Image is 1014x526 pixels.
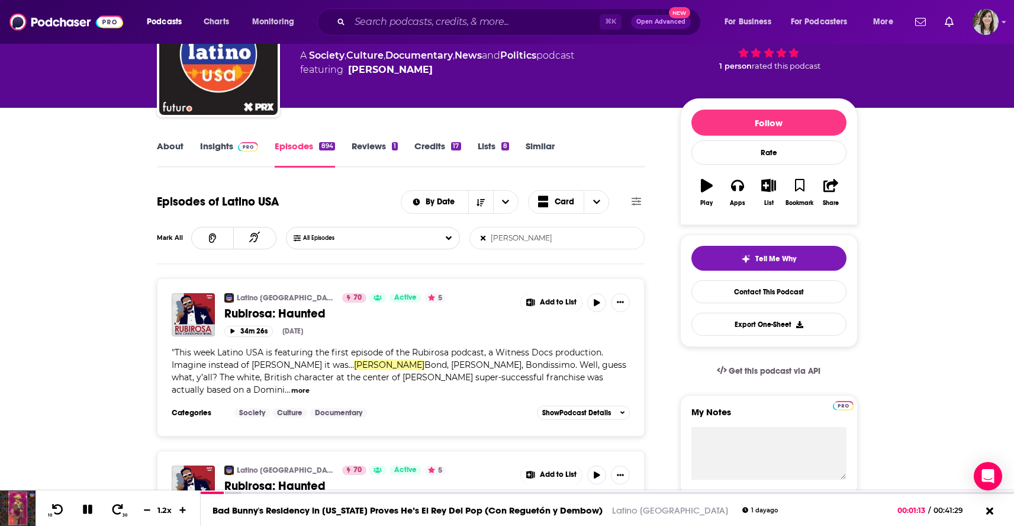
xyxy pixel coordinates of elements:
[910,12,931,32] a: Show notifications dropdown
[542,409,611,417] span: Show Podcast Details
[329,8,712,36] div: Search podcasts, credits, & more...
[700,200,713,207] div: Play
[791,14,848,30] span: For Podcasters
[237,293,334,303] a: Latino [GEOGRAPHIC_DATA]
[823,200,839,207] div: Share
[716,12,786,31] button: open menu
[600,14,622,30] span: ⌘ K
[157,140,184,168] a: About
[742,507,778,514] div: 1 day ago
[342,293,366,303] a: 70
[224,306,512,321] a: Rubirosa: Haunted
[252,14,294,30] span: Monitoring
[729,366,820,376] span: Get this podcast via API
[300,49,574,77] div: A podcast
[540,470,577,479] span: Add to List
[741,254,751,264] img: tell me why sparkle
[350,12,600,31] input: Search podcasts, credits, & more...
[636,19,685,25] span: Open Advanced
[691,171,722,214] button: Play
[897,506,928,515] span: 00:01:13
[784,171,815,214] button: Bookmark
[46,503,68,518] button: 10
[213,505,603,516] a: Bad Bunny's Residency in [US_STATE] Proves He’s El Rey Del Pop (Con Reguetón y Dembow)
[478,140,509,168] a: Lists8
[783,12,865,31] button: open menu
[107,503,130,518] button: 30
[730,200,745,207] div: Apps
[286,227,460,249] button: Choose List Listened
[691,140,846,165] div: Rate
[401,198,468,206] button: open menu
[234,408,270,418] a: Society
[157,194,279,209] h1: Episodes of Latino USA
[468,191,493,213] button: Sort Direction
[244,12,310,31] button: open menu
[414,140,461,168] a: Credits17
[345,50,346,61] span: ,
[200,140,259,168] a: InsightsPodchaser Pro
[172,293,215,336] img: Rubirosa: Haunted
[353,464,362,476] span: 70
[540,298,577,307] span: Add to List
[392,142,398,150] div: 1
[147,14,182,30] span: Podcasts
[348,63,433,77] a: Maria Hinojosa
[9,11,123,33] img: Podchaser - Follow, Share and Rate Podcasts
[719,62,752,70] span: 1 person
[611,293,630,312] button: Show More Button
[275,140,334,168] a: Episodes894
[974,462,1002,490] div: Open Intercom Messenger
[354,360,424,370] span: [PERSON_NAME]
[424,293,446,303] button: 5
[224,326,273,337] button: 34m 26s
[725,14,771,30] span: For Business
[204,14,229,30] span: Charts
[755,254,796,264] span: Tell Me Why
[272,408,307,418] a: Culture
[451,142,461,150] div: 17
[310,408,367,418] a: Documentary
[172,408,225,418] h3: Categories
[282,327,303,335] div: [DATE]
[384,50,385,61] span: ,
[707,357,830,386] a: Get this podcast via API
[873,14,893,30] span: More
[940,12,958,32] a: Show notifications dropdown
[537,406,630,420] button: ShowPodcast Details
[346,50,384,61] a: Culture
[394,464,417,476] span: Active
[224,479,512,493] a: Rubirosa: Haunted
[455,50,482,61] a: News
[528,190,610,214] button: Choose View
[172,466,215,509] img: Rubirosa: Haunted
[237,466,334,475] a: Latino [GEOGRAPHIC_DATA]
[394,292,417,304] span: Active
[691,406,846,427] label: My Notes
[224,479,326,493] span: Rubirosa: Haunted
[303,235,358,242] span: All Episodes
[224,306,326,321] span: Rubirosa: Haunted
[631,15,691,29] button: Open AdvancedNew
[453,50,455,61] span: ,
[172,347,603,370] span: This week Latino USA is featuring the first episode of the Rubirosa podcast, a Witness Docs produ...
[482,50,500,61] span: and
[833,399,854,410] a: Pro website
[928,506,931,515] span: /
[865,12,908,31] button: open menu
[815,171,846,214] button: Share
[500,50,536,61] a: Politics
[401,190,519,214] h2: Choose List sort
[309,50,345,61] a: Society
[224,293,234,303] img: Latino USA
[389,293,421,303] a: Active
[385,50,453,61] a: Documentary
[139,12,197,31] button: open menu
[764,200,774,207] div: List
[172,347,626,395] span: "
[669,7,690,18] span: New
[501,142,509,150] div: 8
